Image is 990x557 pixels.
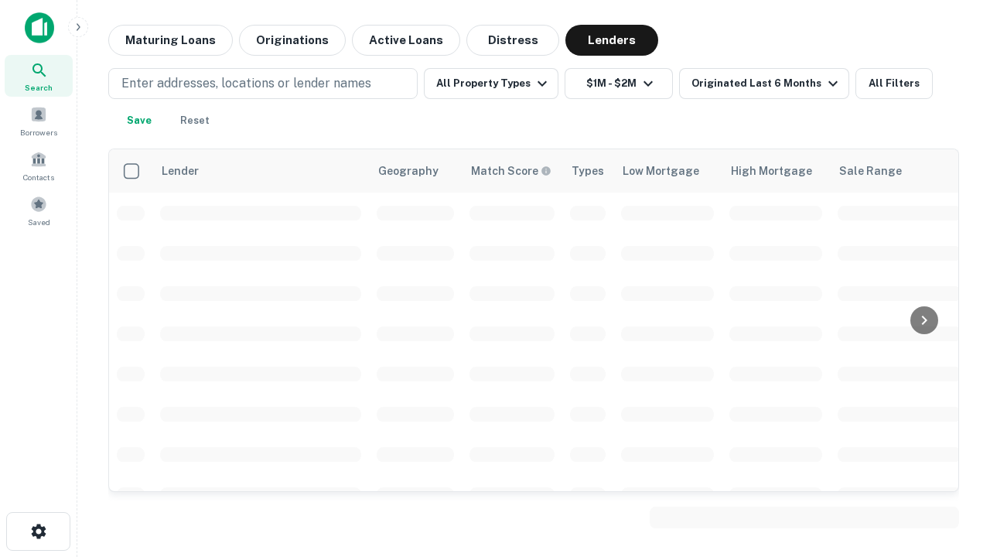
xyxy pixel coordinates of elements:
span: Borrowers [20,126,57,138]
button: All Filters [855,68,933,99]
div: Low Mortgage [623,162,699,180]
th: Lender [152,149,369,193]
a: Saved [5,190,73,231]
button: Originations [239,25,346,56]
th: Types [562,149,613,193]
iframe: Chat Widget [913,433,990,507]
th: Low Mortgage [613,149,722,193]
button: Reset [170,105,220,136]
div: Capitalize uses an advanced AI algorithm to match your search with the best lender. The match sco... [471,162,551,179]
div: Sale Range [839,162,902,180]
th: Sale Range [830,149,969,193]
div: Types [572,162,604,180]
button: Distress [466,25,559,56]
a: Borrowers [5,100,73,142]
div: Geography [378,162,439,180]
th: Geography [369,149,462,193]
div: Originated Last 6 Months [691,74,842,93]
a: Search [5,55,73,97]
button: Maturing Loans [108,25,233,56]
span: Contacts [23,171,54,183]
span: Search [25,81,53,94]
th: High Mortgage [722,149,830,193]
button: Active Loans [352,25,460,56]
th: Capitalize uses an advanced AI algorithm to match your search with the best lender. The match sco... [462,149,562,193]
button: Lenders [565,25,658,56]
div: High Mortgage [731,162,812,180]
a: Contacts [5,145,73,186]
button: Enter addresses, locations or lender names [108,68,418,99]
button: Save your search to get updates of matches that match your search criteria. [114,105,164,136]
span: Saved [28,216,50,228]
button: Originated Last 6 Months [679,68,849,99]
p: Enter addresses, locations or lender names [121,74,371,93]
button: $1M - $2M [565,68,673,99]
img: capitalize-icon.png [25,12,54,43]
button: All Property Types [424,68,558,99]
div: Lender [162,162,199,180]
h6: Match Score [471,162,548,179]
